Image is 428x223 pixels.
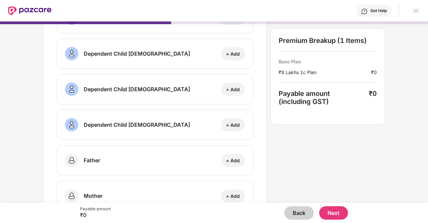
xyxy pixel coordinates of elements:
div: + Add [226,122,240,128]
div: ₹0 [80,212,111,218]
div: Premium Breakup (1 Items) [279,37,377,45]
img: svg+xml;base64,PHN2ZyB3aWR0aD0iNDAiIGhlaWdodD0iNDAiIHZpZXdCb3g9IjAgMCA0MCA0MCIgZmlsbD0ibm9uZSIgeG... [65,47,78,60]
div: Get Help [370,8,387,13]
img: svg+xml;base64,PHN2ZyB3aWR0aD0iNDAiIGhlaWdodD0iNDAiIHZpZXdCb3g9IjAgMCA0MCA0MCIgZmlsbD0ibm9uZSIgeG... [65,118,78,131]
img: svg+xml;base64,PHN2ZyB3aWR0aD0iNDAiIGhlaWdodD0iNDAiIHZpZXdCb3g9IjAgMCA0MCA0MCIgZmlsbD0ibm9uZSIgeG... [65,189,78,203]
div: Payable amount [279,90,369,106]
div: Dependent Child [DEMOGRAPHIC_DATA] [84,50,190,58]
div: ₹0 [371,69,377,76]
div: Dependent Child [DEMOGRAPHIC_DATA] [84,85,190,93]
img: New Pazcare Logo [8,6,52,15]
div: ₹8 Lakhs 1c Plan [279,69,371,76]
div: Base Plan [279,58,377,65]
img: svg+xml;base64,PHN2ZyBpZD0iSGVscC0zMngzMiIgeG1sbnM9Imh0dHA6Ly93d3cudzMub3JnLzIwMDAvc3ZnIiB3aWR0aD... [361,8,368,15]
div: ₹0 [369,90,377,106]
div: Mother [84,192,102,200]
div: + Add [226,86,240,93]
button: Back [284,206,314,220]
img: svg+xml;base64,PHN2ZyBpZD0iRHJvcGRvd24tMzJ4MzIiIHhtbG5zPSJodHRwOi8vd3d3LnczLm9yZy8yMDAwL3N2ZyIgd2... [413,8,419,13]
div: + Add [226,193,240,199]
img: svg+xml;base64,PHN2ZyB3aWR0aD0iNDAiIGhlaWdodD0iNDAiIHZpZXdCb3g9IjAgMCA0MCA0MCIgZmlsbD0ibm9uZSIgeG... [65,82,78,96]
div: Dependent Child [DEMOGRAPHIC_DATA] [84,121,190,129]
img: svg+xml;base64,PHN2ZyB3aWR0aD0iNDAiIGhlaWdodD0iNDAiIHZpZXdCb3g9IjAgMCA0MCA0MCIgZmlsbD0ibm9uZSIgeG... [65,154,78,167]
span: (including GST) [279,98,329,106]
div: + Add [226,157,240,164]
button: Next [319,206,348,220]
div: Father [84,156,100,164]
div: + Add [226,51,240,57]
div: Payable amount [80,206,111,212]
